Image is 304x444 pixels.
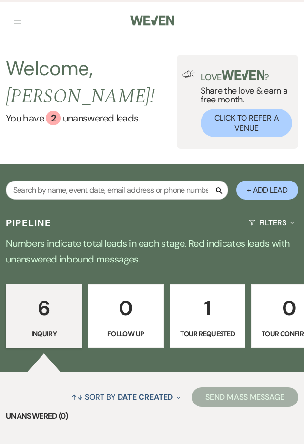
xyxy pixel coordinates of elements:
p: 6 [12,292,76,324]
h3: Pipeline [6,216,52,230]
a: 0Follow Up [88,284,164,348]
img: loud-speaker-illustration.svg [182,70,195,78]
button: Sort By Date Created [67,384,184,410]
span: [PERSON_NAME] ! [6,82,154,112]
button: Filters [245,210,298,236]
a: You have 2 unanswered leads. [6,111,177,125]
input: Search by name, event date, email address or phone number [6,181,228,200]
span: ↑↓ [71,392,83,402]
img: weven-logo-green.svg [222,70,265,80]
p: Love ? [201,70,292,81]
button: Click to Refer a Venue [201,109,292,137]
p: 1 [176,292,240,324]
div: 2 [46,111,61,125]
a: 1Tour Requested [170,284,246,348]
div: Share the love & earn a free month. [195,70,292,137]
span: Date Created [118,392,173,402]
button: + Add Lead [236,181,298,200]
p: 0 [94,292,158,324]
h2: Welcome, [6,55,177,111]
a: 6Inquiry [6,284,82,348]
p: Inquiry [12,328,76,339]
p: Follow Up [94,328,158,339]
li: Unanswered (0) [6,410,298,423]
img: Weven Logo [130,10,174,31]
p: Tour Requested [176,328,240,339]
button: Send Mass Message [192,387,298,407]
